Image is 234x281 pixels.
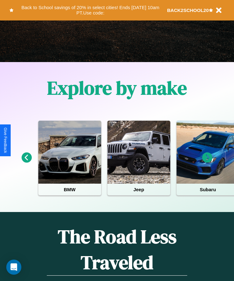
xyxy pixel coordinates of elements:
button: Back to School savings of 20% in select cities! Ends [DATE] 10am PT.Use code: [14,3,167,17]
div: Give Feedback [3,128,8,153]
div: Open Intercom Messenger [6,260,21,275]
h1: Explore by make [47,75,187,101]
h4: Jeep [107,184,170,195]
h4: BMW [38,184,101,195]
b: BACK2SCHOOL20 [167,8,209,13]
h1: The Road Less Traveled [47,224,187,276]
